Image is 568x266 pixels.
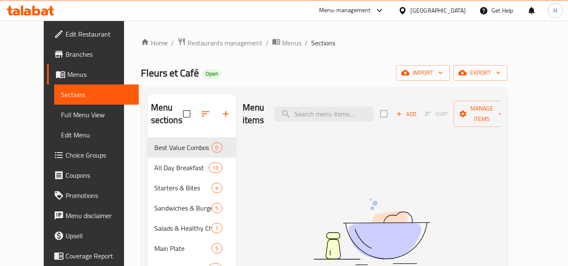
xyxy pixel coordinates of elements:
span: Edit Menu [61,130,132,140]
span: 4 [212,184,222,192]
button: export [453,65,507,81]
div: items [211,183,222,193]
span: Upsell [66,231,132,241]
span: Best Value Combos [154,142,212,153]
button: Add [393,108,420,121]
div: items [211,243,222,253]
div: Salads & Healthy Choices7 [148,218,236,238]
a: Coupons [47,165,139,185]
span: H [553,6,557,15]
span: 13 [209,164,222,172]
li: / [305,38,308,48]
span: Restaurants management [188,38,262,48]
button: Add section [216,104,236,124]
a: Promotions [47,185,139,205]
div: Menu-management [319,5,371,16]
div: Starters & Bites4 [148,178,236,198]
span: 7 [212,224,222,232]
a: Edit Menu [54,125,139,145]
span: Starters & Bites [154,183,212,193]
span: Manage items [460,103,503,124]
span: 5 [212,204,222,212]
li: / [266,38,269,48]
span: Sections [311,38,335,48]
span: Coverage Report [66,251,132,261]
a: Full Menu View [54,105,139,125]
span: 5 [212,245,222,253]
span: All Day Breakfast [154,163,209,173]
a: Edit Restaurant [47,24,139,44]
div: Best Value Combos0 [148,137,236,158]
span: Salads & Healthy Choices [154,223,212,233]
div: Main Plate5 [148,238,236,258]
a: Choice Groups [47,145,139,165]
span: Sandwiches & Burgers [154,203,212,213]
a: Menu disclaimer [47,205,139,226]
span: Add [395,109,417,119]
span: Coupons [66,170,132,180]
h2: Menu sections [151,101,183,126]
a: Branches [47,44,139,64]
span: Menu disclaimer [66,211,132,221]
div: All Day Breakfast13 [148,158,236,178]
span: export [460,68,501,78]
span: Full Menu View [61,110,132,120]
a: Home [141,38,168,48]
div: items [211,223,222,233]
input: search [274,107,373,121]
h2: Menu items [243,101,264,126]
span: Add item [393,108,420,121]
button: Manage items [454,101,510,127]
div: items [209,163,222,173]
span: import [403,68,443,78]
span: Menus [282,38,301,48]
a: Upsell [47,226,139,246]
span: Select all sections [178,105,195,123]
a: Menus [272,37,301,48]
span: Sections [61,90,132,100]
a: Coverage Report [47,246,139,266]
span: Sort sections [195,104,216,124]
span: Open [202,70,222,77]
span: Fleurs et Café [141,63,199,82]
span: Branches [66,49,132,59]
div: items [211,142,222,153]
span: Main Plate [154,243,212,253]
a: Sections [54,84,139,105]
div: [GEOGRAPHIC_DATA] [410,6,466,15]
span: Edit Restaurant [66,29,132,39]
span: Choice Groups [66,150,132,160]
span: Select section first [420,108,454,121]
a: Restaurants management [177,37,262,48]
div: Open [202,69,222,79]
div: items [211,203,222,213]
span: Promotions [66,190,132,200]
button: import [396,65,450,81]
li: / [171,38,174,48]
span: Menus [67,69,132,79]
a: Menus [47,64,139,84]
nav: breadcrumb [141,37,507,48]
div: Sandwiches & Burgers5 [148,198,236,218]
span: 0 [212,144,222,152]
